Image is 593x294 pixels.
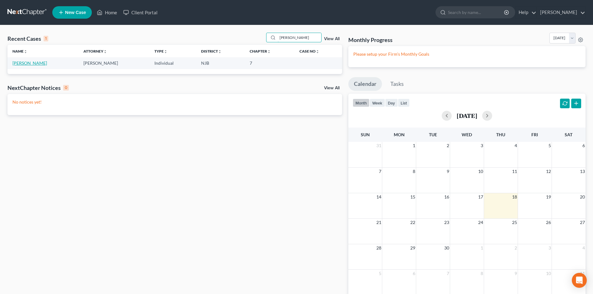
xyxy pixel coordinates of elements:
[478,193,484,201] span: 17
[480,142,484,149] span: 3
[376,193,382,201] span: 14
[376,219,382,226] span: 21
[410,193,416,201] span: 15
[385,77,409,91] a: Tasks
[353,51,581,57] p: Please setup your Firm's Monthly Goals
[78,57,149,69] td: [PERSON_NAME]
[245,57,294,69] td: 7
[410,244,416,252] span: 29
[316,50,319,54] i: unfold_more
[12,49,27,54] a: Nameunfold_more
[12,99,337,105] p: No notices yet!
[548,142,552,149] span: 5
[7,35,48,42] div: Recent Cases
[514,142,518,149] span: 4
[348,36,393,44] h3: Monthly Progress
[324,37,340,41] a: View All
[324,86,340,90] a: View All
[299,49,319,54] a: Case Nounfold_more
[149,57,196,69] td: Individual
[565,132,572,137] span: Sat
[201,49,222,54] a: Districtunfold_more
[196,57,245,69] td: NJB
[44,36,48,41] div: 1
[515,7,536,18] a: Help
[7,84,69,91] div: NextChapter Notices
[410,219,416,226] span: 22
[496,132,505,137] span: Thu
[444,244,450,252] span: 30
[12,60,47,66] a: [PERSON_NAME]
[446,270,450,277] span: 7
[412,142,416,149] span: 1
[385,99,398,107] button: day
[545,219,552,226] span: 26
[63,85,69,91] div: 0
[94,7,120,18] a: Home
[511,168,518,175] span: 11
[480,270,484,277] span: 8
[579,168,586,175] span: 13
[579,219,586,226] span: 27
[267,50,271,54] i: unfold_more
[218,50,222,54] i: unfold_more
[514,244,518,252] span: 2
[361,132,370,137] span: Sun
[378,168,382,175] span: 7
[83,49,107,54] a: Attorneyunfold_more
[394,132,405,137] span: Mon
[480,244,484,252] span: 1
[164,50,167,54] i: unfold_more
[444,193,450,201] span: 16
[462,132,472,137] span: Wed
[348,77,382,91] a: Calendar
[448,7,505,18] input: Search by name...
[511,219,518,226] span: 25
[582,142,586,149] span: 6
[511,193,518,201] span: 18
[154,49,167,54] a: Typeunfold_more
[429,132,437,137] span: Tue
[579,270,586,277] span: 11
[478,168,484,175] span: 10
[369,99,385,107] button: week
[376,142,382,149] span: 31
[514,270,518,277] span: 9
[537,7,585,18] a: [PERSON_NAME]
[457,112,477,119] h2: [DATE]
[378,270,382,277] span: 5
[545,270,552,277] span: 10
[446,142,450,149] span: 2
[278,33,321,42] input: Search by name...
[103,50,107,54] i: unfold_more
[353,99,369,107] button: month
[545,168,552,175] span: 12
[120,7,161,18] a: Client Portal
[572,273,587,288] div: Open Intercom Messenger
[478,219,484,226] span: 24
[412,168,416,175] span: 8
[24,50,27,54] i: unfold_more
[582,244,586,252] span: 4
[531,132,538,137] span: Fri
[444,219,450,226] span: 23
[250,49,271,54] a: Chapterunfold_more
[548,244,552,252] span: 3
[545,193,552,201] span: 19
[376,244,382,252] span: 28
[579,193,586,201] span: 20
[398,99,410,107] button: list
[412,270,416,277] span: 6
[446,168,450,175] span: 9
[65,10,86,15] span: New Case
